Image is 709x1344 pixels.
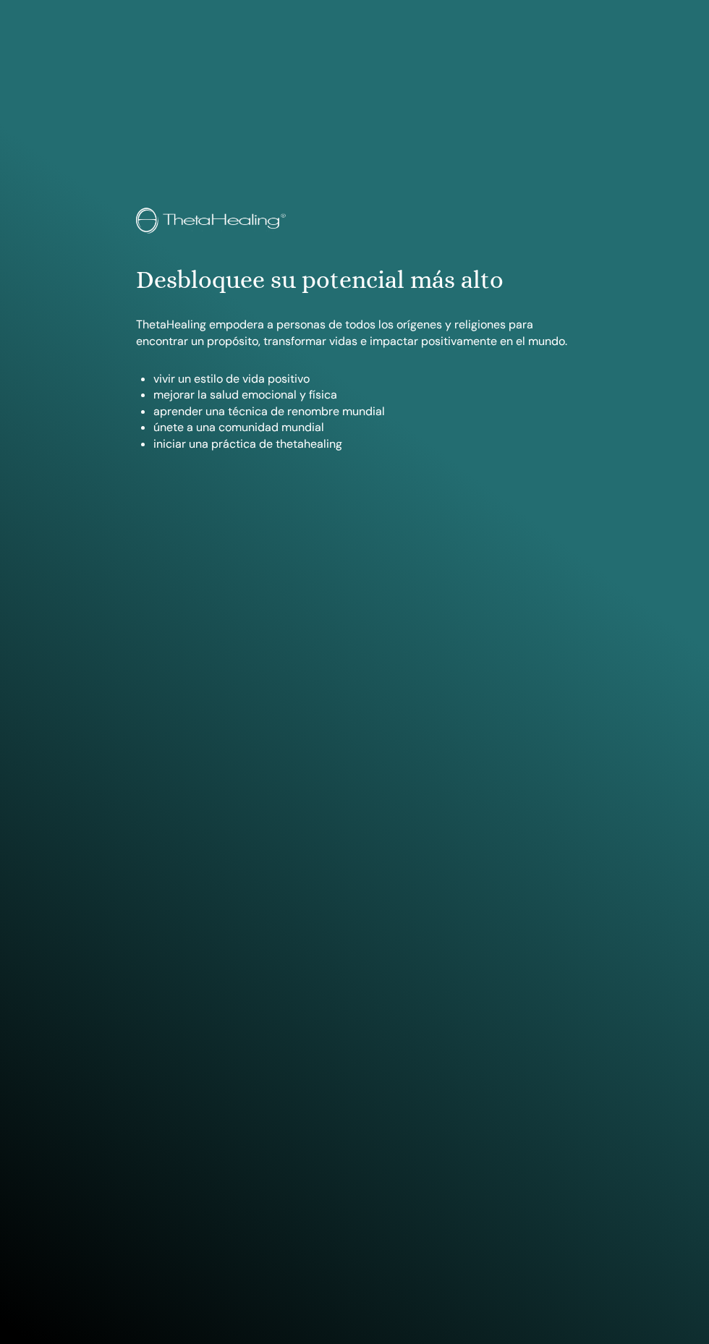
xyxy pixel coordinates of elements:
[153,436,572,452] li: iniciar una práctica de thetahealing
[153,420,572,435] li: únete a una comunidad mundial
[153,387,572,403] li: mejorar la salud emocional y física
[136,317,572,349] p: ThetaHealing empodera a personas de todos los orígenes y religiones para encontrar un propósito, ...
[136,265,572,295] h1: Desbloquee su potencial más alto
[153,371,572,387] li: vivir un estilo de vida positivo
[153,404,572,420] li: aprender una técnica de renombre mundial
